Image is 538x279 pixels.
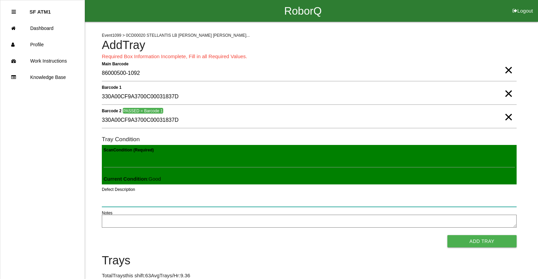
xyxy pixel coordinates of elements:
[102,186,135,193] label: Defect Description
[504,80,513,94] span: Clear Input
[123,108,163,114] span: PASSED = Barcode 1
[12,4,16,20] div: Close
[104,176,147,182] b: Current Condition
[504,103,513,117] span: Clear Input
[102,39,517,52] h4: Add Tray
[102,108,122,113] b: Barcode 2
[102,53,517,61] p: Required Box Information Incomplete, Fill in all Required Values.
[102,61,129,66] b: Main Barcode
[504,56,513,70] span: Clear Input
[102,254,517,267] h4: Trays
[447,235,517,247] button: Add Tray
[0,53,85,69] a: Work Instructions
[102,210,112,216] label: Notes
[102,33,250,38] span: Event 1099 > 0CD00020 STELLANTIS LB [PERSON_NAME] [PERSON_NAME]...
[102,66,517,81] input: Required
[102,85,122,89] b: Barcode 1
[102,136,517,143] h6: Tray Condition
[104,176,161,182] span: : Good
[0,20,85,36] a: Dashboard
[0,69,85,85] a: Knowledge Base
[104,147,154,152] b: Scan Condition (Required)
[0,36,85,53] a: Profile
[30,4,51,15] p: SF ATM1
